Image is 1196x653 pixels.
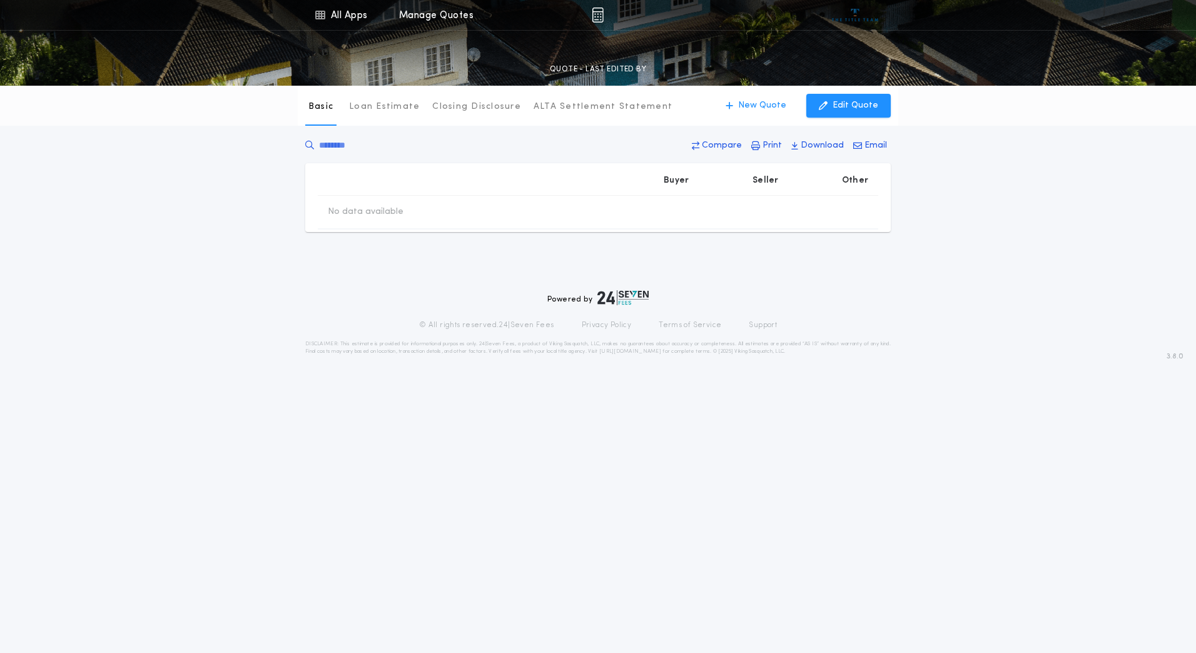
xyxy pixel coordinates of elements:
p: Other [842,175,868,187]
p: Loan Estimate [349,101,420,113]
a: Support [749,320,777,330]
p: Basic [308,101,333,113]
button: Download [788,134,848,157]
p: QUOTE - LAST EDITED BY [550,63,646,76]
a: Terms of Service [659,320,721,330]
p: Buyer [664,175,689,187]
p: Compare [702,139,742,152]
p: Edit Quote [833,99,878,112]
a: Privacy Policy [582,320,632,330]
p: Seller [753,175,779,187]
p: ALTA Settlement Statement [534,101,672,113]
div: Powered by [547,290,649,305]
p: Email [864,139,887,152]
p: © All rights reserved. 24|Seven Fees [419,320,554,330]
p: Print [763,139,782,152]
img: logo [597,290,649,305]
span: 3.8.0 [1167,351,1183,362]
a: [URL][DOMAIN_NAME] [599,349,661,354]
button: New Quote [713,94,799,118]
button: Email [849,134,891,157]
td: No data available [318,196,413,228]
button: Print [747,134,786,157]
img: img [592,8,604,23]
p: Download [801,139,844,152]
img: vs-icon [832,9,879,21]
button: Edit Quote [806,94,891,118]
p: Closing Disclosure [432,101,521,113]
p: New Quote [738,99,786,112]
p: DISCLAIMER: This estimate is provided for informational purposes only. 24|Seven Fees, a product o... [305,340,891,355]
button: Compare [688,134,746,157]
